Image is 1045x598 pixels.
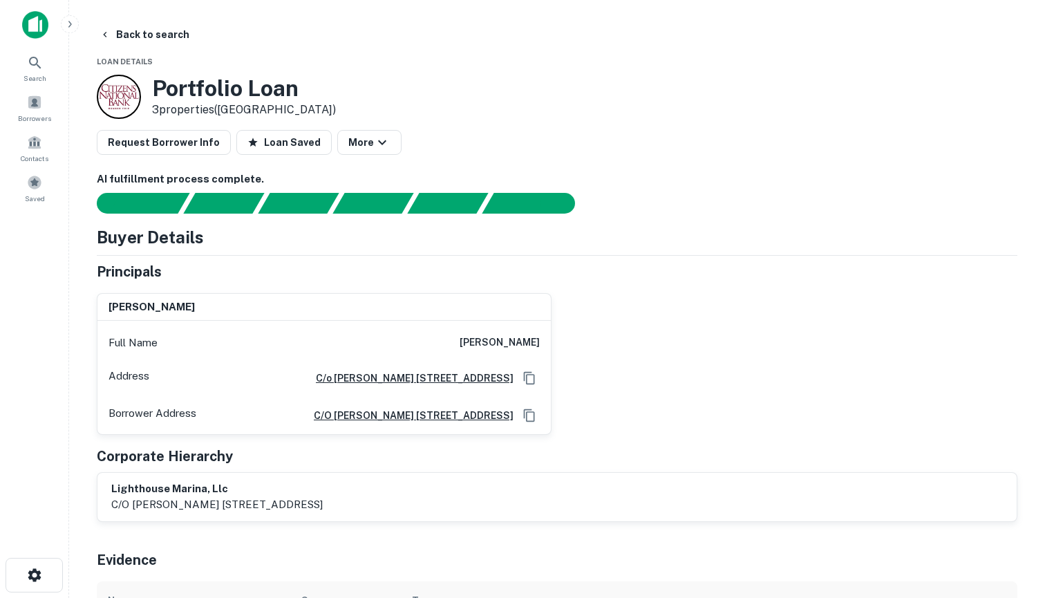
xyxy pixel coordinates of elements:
[109,368,149,389] p: Address
[25,193,45,204] span: Saved
[111,481,323,497] h6: lighthouse marina, llc
[4,89,65,127] a: Borrowers
[183,193,264,214] div: Your request is received and processing...
[258,193,339,214] div: Documents found, AI parsing details...
[18,113,51,124] span: Borrowers
[407,193,488,214] div: Principals found, still searching for contact information. This may take time...
[97,261,162,282] h5: Principals
[109,405,196,426] p: Borrower Address
[482,193,592,214] div: AI fulfillment process complete.
[80,193,184,214] div: Sending borrower request to AI...
[519,368,540,389] button: Copy Address
[976,487,1045,554] iframe: Chat Widget
[97,446,233,467] h5: Corporate Hierarchy
[97,225,204,250] h4: Buyer Details
[303,408,514,423] a: c/o [PERSON_NAME] [STREET_ADDRESS]
[152,75,336,102] h3: Portfolio Loan
[22,11,48,39] img: capitalize-icon.png
[109,335,158,351] p: Full Name
[97,57,153,66] span: Loan Details
[21,153,48,164] span: Contacts
[97,550,157,570] h5: Evidence
[4,169,65,207] a: Saved
[97,171,1017,187] h6: AI fulfillment process complete.
[460,335,540,351] h6: [PERSON_NAME]
[94,22,195,47] button: Back to search
[337,130,402,155] button: More
[111,496,323,513] p: c/o [PERSON_NAME] [STREET_ADDRESS]
[332,193,413,214] div: Principals found, AI now looking for contact information...
[152,102,336,118] p: 3 properties ([GEOGRAPHIC_DATA])
[109,299,195,315] h6: [PERSON_NAME]
[97,130,231,155] button: Request Borrower Info
[23,73,46,84] span: Search
[4,49,65,86] a: Search
[305,371,514,386] a: C/o [PERSON_NAME] [STREET_ADDRESS]
[4,129,65,167] a: Contacts
[519,405,540,426] button: Copy Address
[236,130,332,155] button: Loan Saved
